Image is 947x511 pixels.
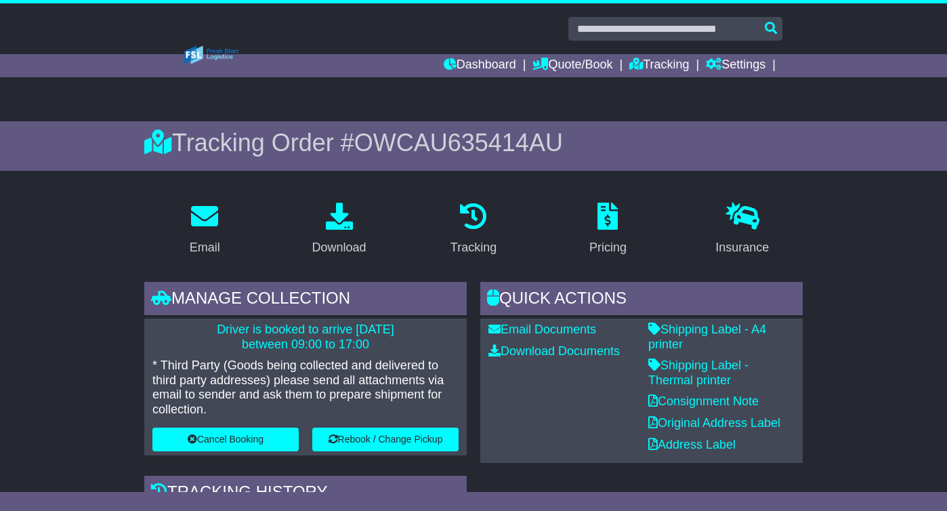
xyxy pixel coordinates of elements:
[181,198,229,262] a: Email
[648,394,759,408] a: Consignment Note
[152,359,459,417] p: * Third Party (Goods being collected and delivered to third party addresses) please send all atta...
[444,54,516,77] a: Dashboard
[303,198,375,262] a: Download
[152,323,459,352] p: Driver is booked to arrive [DATE] between 09:00 to 17:00
[144,128,803,157] div: Tracking Order #
[648,416,780,430] a: Original Address Label
[629,54,689,77] a: Tracking
[354,129,563,157] span: OWCAU635414AU
[532,54,612,77] a: Quote/Book
[648,438,736,451] a: Address Label
[648,359,749,387] a: Shipping Label - Thermal printer
[144,282,467,319] div: Manage collection
[581,198,635,262] a: Pricing
[450,239,497,257] div: Tracking
[152,428,299,451] button: Cancel Booking
[442,198,505,262] a: Tracking
[706,54,765,77] a: Settings
[190,239,220,257] div: Email
[488,323,596,336] a: Email Documents
[707,198,778,262] a: Insurance
[648,323,766,351] a: Shipping Label - A4 printer
[480,282,803,319] div: Quick Actions
[715,239,769,257] div: Insurance
[589,239,627,257] div: Pricing
[312,239,366,257] div: Download
[488,344,620,358] a: Download Documents
[312,428,459,451] button: Rebook / Change Pickup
